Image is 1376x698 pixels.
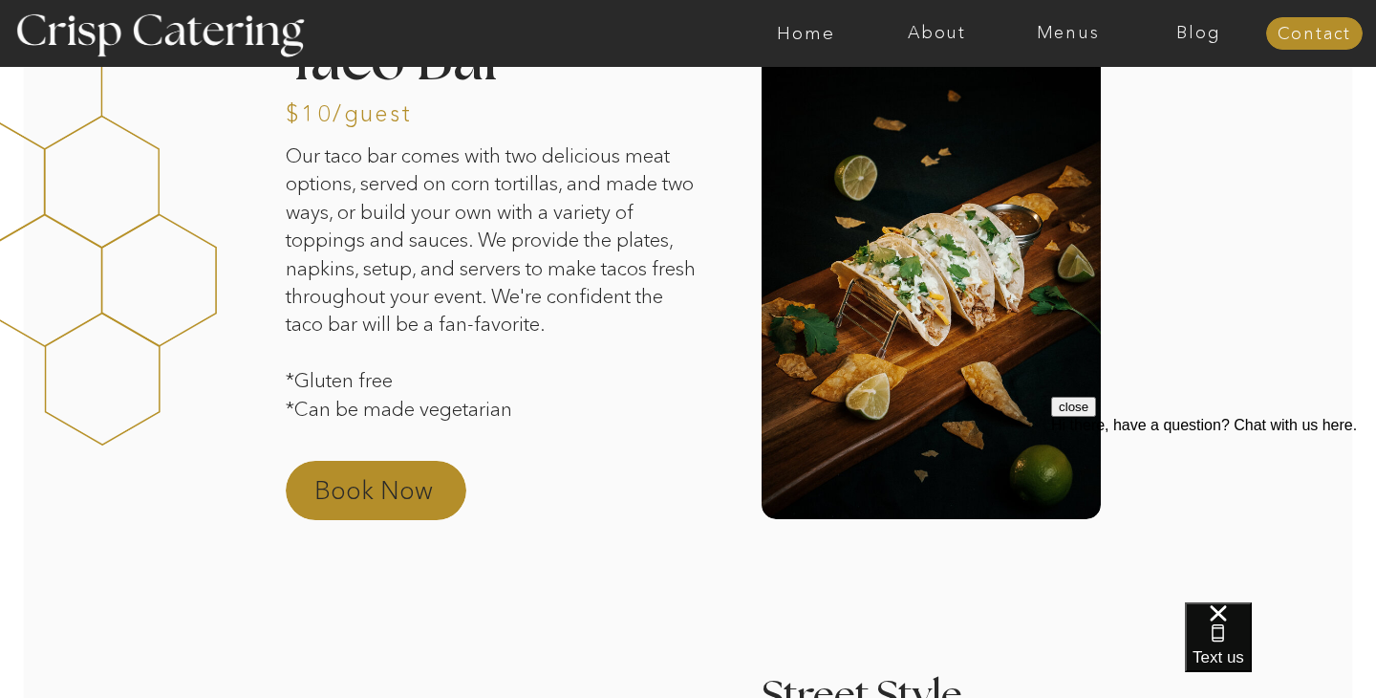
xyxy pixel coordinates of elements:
a: About [871,24,1002,43]
a: Contact [1266,25,1363,44]
a: Menus [1002,24,1133,43]
a: Book Now [314,473,483,519]
h3: $10/guest [286,102,395,120]
a: Blog [1133,24,1264,43]
iframe: podium webchat widget bubble [1185,602,1376,698]
iframe: podium webchat widget prompt [1051,397,1376,626]
a: Home [741,24,871,43]
h2: Taco Bar [286,33,653,84]
p: Our taco bar comes with two delicious meat options, served on corn tortillas, and made two ways, ... [286,142,703,440]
